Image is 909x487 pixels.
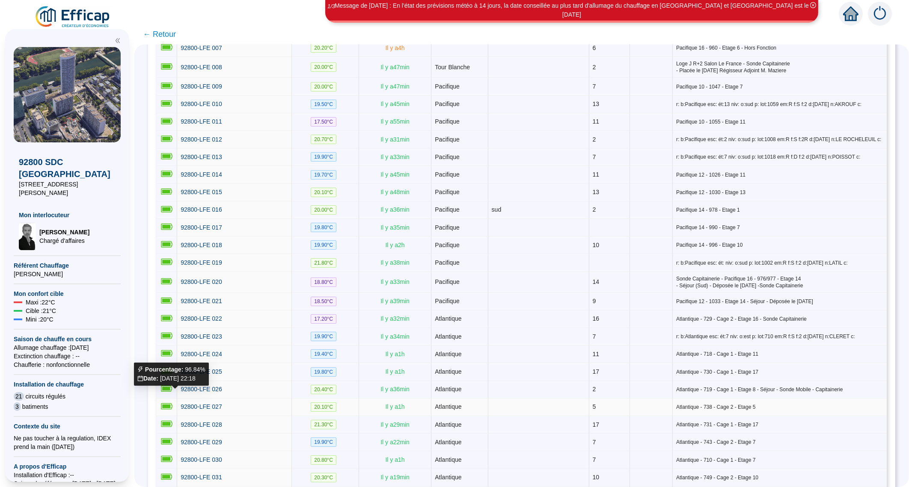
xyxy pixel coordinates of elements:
span: 19.50 °C [311,100,336,109]
a: 92800-LFE 008 [181,63,222,72]
span: Il y a 1 h [386,368,405,375]
span: 92800-LFE 029 [181,439,222,446]
span: close-circle [810,2,816,8]
span: 7 [593,456,596,463]
span: 20.80 °C [311,455,336,465]
span: 92800-LFE 021 [181,298,222,304]
span: 13 [593,189,600,195]
span: 92800-LFE 013 [181,153,222,160]
span: Atlantique - 749 - Cage 2 - Etage 10 [676,474,883,481]
span: Chargé d'affaires [39,236,89,245]
span: Pacifique [435,100,460,107]
a: 92800-LFE 019 [181,258,222,267]
a: 92800-LFE 026 [181,385,222,394]
span: Il y a 47 min [380,64,410,71]
span: 7 [593,153,596,160]
span: Il y a 45 min [380,171,410,178]
span: 19.90 °C [311,240,336,250]
span: Il y a 38 min [380,259,410,266]
span: 92800-LFE 007 [181,44,222,51]
span: r: b:Atlantique esc: ét:7 niv: o:est p: lot:710 em:R f:S f:2 d:[DATE] n:CLERET c: [676,333,883,340]
span: Pacifique [435,259,460,266]
span: 18.50 °C [311,297,336,306]
span: 20.00 °C [311,82,336,91]
span: 20.10 °C [311,402,336,412]
img: Chargé d'affaires [19,223,36,250]
span: 14 [593,278,600,285]
span: Pacifique 14 - 990 - Etage 7 [676,224,883,231]
div: Ne pas toucher à la regulation, IDEX prend la main ([DATE]) [14,434,121,451]
span: Pacifique [435,242,460,248]
a: 92800-LFE 016 [181,205,222,214]
span: [PERSON_NAME] [39,228,89,236]
span: Atlantique [435,315,461,322]
span: Mon confort cible [14,289,121,298]
span: thunderbolt [137,366,143,372]
span: 92800-LFE 018 [181,242,222,248]
span: Il y a 4 h [386,44,405,51]
span: 92800-LFE 012 [181,136,222,143]
span: 2 [593,206,596,213]
span: 92800-LFE 028 [181,421,222,428]
span: Mon interlocuteur [19,211,116,219]
span: 11 [593,351,600,357]
span: 21.80 °C [311,258,336,268]
span: 21 [14,392,24,401]
span: Pacifique [435,189,460,195]
span: Chaufferie : non fonctionnelle [14,360,121,369]
span: 92800-LFE 017 [181,224,222,231]
span: 19.40 °C [311,349,336,359]
span: 20.30 °C [311,473,336,482]
a: 92800-LFE 012 [181,135,222,144]
span: Atlantique - 710 - Cage 1 - Etage 7 [676,457,883,463]
span: 19.90 °C [311,152,336,162]
span: 11 [593,171,600,178]
span: 7 [593,83,596,90]
span: Référent Chauffage [14,261,121,270]
span: Il y a 32 min [380,315,410,322]
a: 92800-LFE 007 [181,44,222,53]
img: efficap energie logo [34,5,112,29]
a: 92800-LFE 017 [181,223,222,232]
b: Pourcentage: [137,366,183,373]
span: Pacifique 12 - 1030 - Etage 13 [676,189,883,196]
span: Il y a 55 min [380,118,410,125]
span: Pacifique [435,136,460,143]
span: Pacifique [435,171,460,178]
span: Il y a 2 h [386,242,405,248]
span: Atlantique - 738 - Cage 2 - Etage 5 [676,404,883,410]
a: 92800-LFE 023 [181,332,222,341]
a: 92800-LFE 027 [181,402,222,411]
span: 92800-LFE 015 [181,189,222,195]
span: 13 [593,100,600,107]
span: Il y a 1 h [386,351,405,357]
span: Atlantique [435,386,461,393]
a: 92800-LFE 009 [181,82,222,91]
span: batiments [22,402,48,411]
span: calendar [137,375,143,381]
span: Pacifique [435,118,460,125]
span: Atlantique [435,403,461,410]
span: 7 [593,439,596,446]
span: Il y a 47 min [380,83,410,90]
span: ← Retour [143,28,176,40]
span: 96.84% [DATE] 22:18 [137,366,205,382]
div: Message de [DATE] : En l'état des prévisions météo à 14 jours, la date conseillée au plus tard d'... [327,1,817,19]
span: 21.30 °C [311,420,336,429]
span: [STREET_ADDRESS][PERSON_NAME] [19,180,116,197]
span: Pacifique [435,83,460,90]
span: Atlantique [435,421,461,428]
span: 92800-LFE 026 [181,386,222,393]
span: 17 [593,368,600,375]
span: Atlantique [435,368,461,375]
span: Allumage chauffage : [DATE] [14,343,121,352]
span: Il y a 29 min [380,421,410,428]
span: Atlantique - 719 - Cage 1 - Etage 8 - Séjour - Sonde Mobile - Capitainerie [676,386,883,393]
span: double-left [115,38,121,44]
span: Atlantique [435,456,461,463]
a: 92800-LFE 025 [181,367,222,376]
a: 92800-LFE 011 [181,117,222,126]
span: 92800-LFE 024 [181,351,222,357]
span: Il y a 1 h [386,403,405,410]
span: Loge J R+2 Salon Le France - Sonde Capitainerie - Placée le [DATE] Régisseur Adjoint M. Maziere [676,60,883,74]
